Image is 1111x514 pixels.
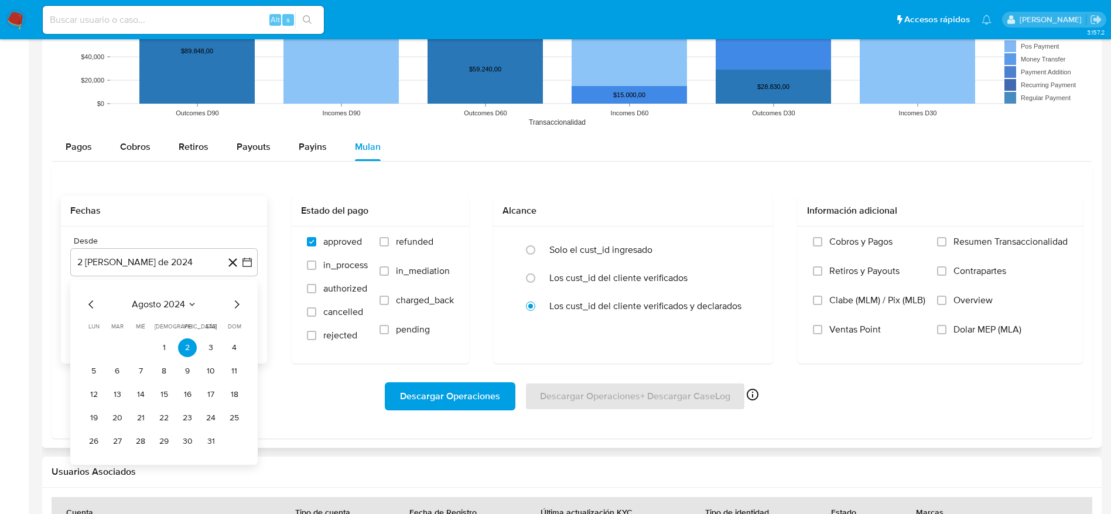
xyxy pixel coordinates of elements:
a: Salir [1090,13,1102,26]
span: 3.157.2 [1087,28,1105,37]
p: elaine.mcfarlane@mercadolibre.com [1020,14,1086,25]
span: s [286,14,290,25]
input: Buscar usuario o caso... [43,12,324,28]
span: Alt [271,14,280,25]
a: Notificaciones [982,15,992,25]
button: search-icon [295,12,319,28]
span: Accesos rápidos [904,13,970,26]
h2: Usuarios Asociados [52,466,1092,478]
